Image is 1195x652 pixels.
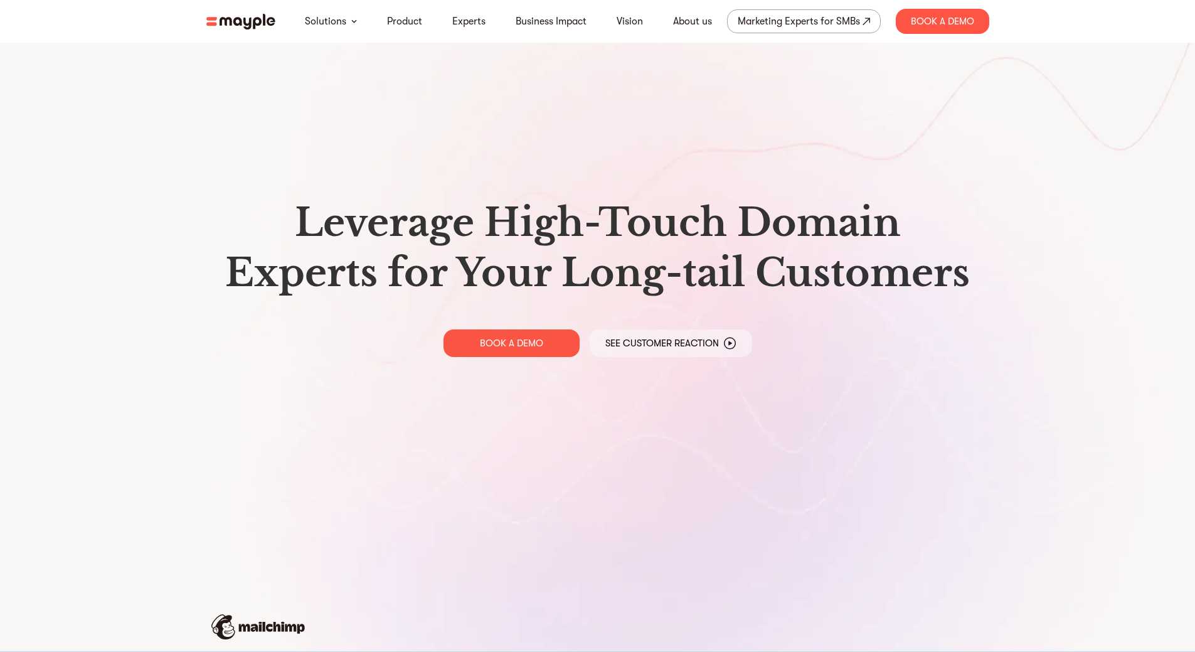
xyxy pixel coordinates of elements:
[727,9,881,33] a: Marketing Experts for SMBs
[896,9,989,34] div: Book A Demo
[738,13,860,30] div: Marketing Experts for SMBs
[211,614,305,639] img: mailchimp-logo
[443,329,580,357] a: BOOK A DEMO
[351,19,357,23] img: arrow-down
[305,14,346,29] a: Solutions
[216,198,979,298] h1: Leverage High-Touch Domain Experts for Your Long-tail Customers
[387,14,422,29] a: Product
[673,14,712,29] a: About us
[480,337,543,350] p: BOOK A DEMO
[590,329,752,357] a: See Customer Reaction
[206,14,275,29] img: mayple-logo
[617,14,643,29] a: Vision
[516,14,587,29] a: Business Impact
[452,14,486,29] a: Experts
[605,337,719,350] p: See Customer Reaction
